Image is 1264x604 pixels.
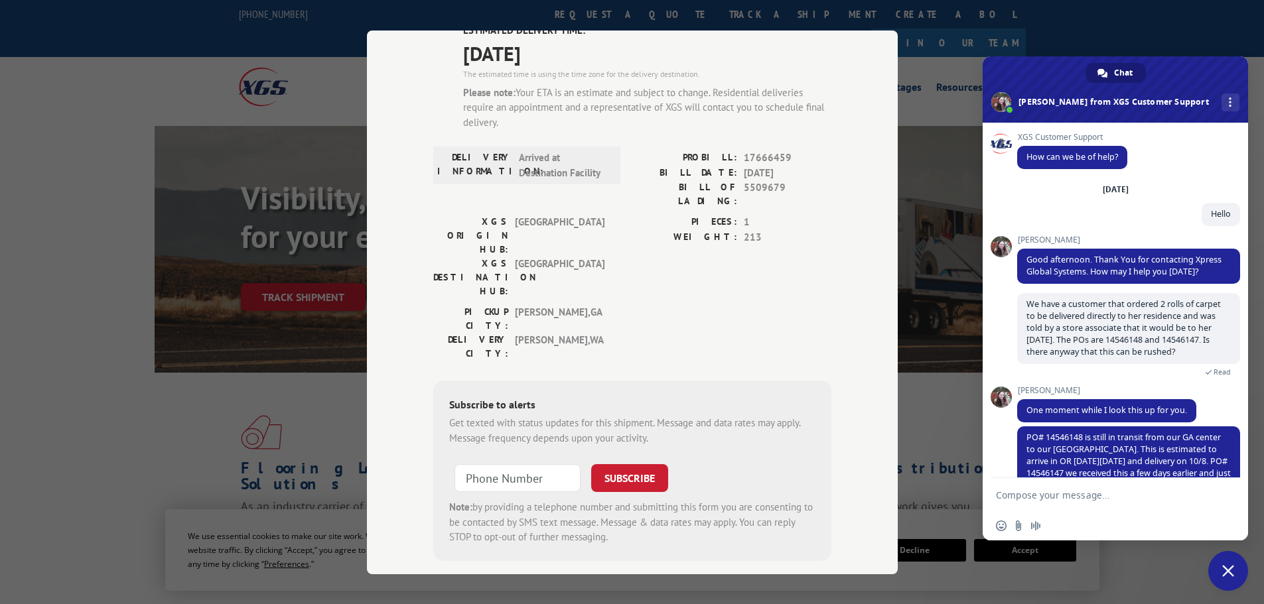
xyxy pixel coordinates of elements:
[1026,432,1231,503] span: PO# 14546148 is still in transit from our GA center to our [GEOGRAPHIC_DATA]. This is estimated t...
[463,23,831,38] label: ESTIMATED DELIVERY TIME:
[744,229,831,245] span: 213
[632,215,737,230] label: PIECES:
[1017,133,1127,142] span: XGS Customer Support
[1013,520,1024,531] span: Send a file
[744,165,831,180] span: [DATE]
[433,257,508,298] label: XGS DESTINATION HUB:
[1017,386,1196,395] span: [PERSON_NAME]
[1114,63,1133,83] span: Chat
[744,215,831,230] span: 1
[463,86,516,98] strong: Please note:
[515,305,604,333] span: [PERSON_NAME] , GA
[591,464,668,492] button: SUBSCRIBE
[1026,254,1222,277] span: Good afternoon. Thank You for contacting Xpress Global Systems. How may I help you [DATE]?
[515,257,604,298] span: [GEOGRAPHIC_DATA]
[996,489,1206,501] textarea: Compose your message...
[1026,298,1221,357] span: We have a customer that ordered 2 rolls of carpet to be delivered directly to her residence and w...
[632,229,737,245] label: WEIGHT:
[449,396,815,416] div: Subscribe to alerts
[632,151,737,166] label: PROBILL:
[1030,520,1041,531] span: Audio message
[437,151,512,180] label: DELIVERY INFORMATION:
[519,151,608,180] span: Arrived at Destination Facility
[515,215,604,257] span: [GEOGRAPHIC_DATA]
[996,520,1007,531] span: Insert an emoji
[463,38,831,68] span: [DATE]
[449,416,815,446] div: Get texted with status updates for this shipment. Message and data rates may apply. Message frequ...
[455,464,581,492] input: Phone Number
[744,151,831,166] span: 17666459
[1211,208,1231,219] span: Hello
[463,68,831,80] div: The estimated time is using the time zone for the delivery destination.
[1017,235,1240,245] span: [PERSON_NAME]
[433,333,508,361] label: DELIVERY CITY:
[1086,63,1146,83] div: Chat
[433,215,508,257] label: XGS ORIGIN HUB:
[632,165,737,180] label: BILL DATE:
[1222,93,1239,111] div: More channels
[1026,404,1187,416] span: One moment while I look this up for you.
[515,333,604,361] span: [PERSON_NAME] , WA
[1103,186,1129,194] div: [DATE]
[632,180,737,208] label: BILL OF LADING:
[449,500,815,545] div: by providing a telephone number and submitting this form you are consenting to be contacted by SM...
[1026,151,1118,162] span: How can we be of help?
[463,85,831,130] div: Your ETA is an estimate and subject to change. Residential deliveries require an appointment and ...
[433,305,508,333] label: PICKUP CITY:
[744,180,831,208] span: 5509679
[1214,367,1231,377] span: Read
[449,501,472,513] strong: Note:
[1208,551,1248,591] div: Close chat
